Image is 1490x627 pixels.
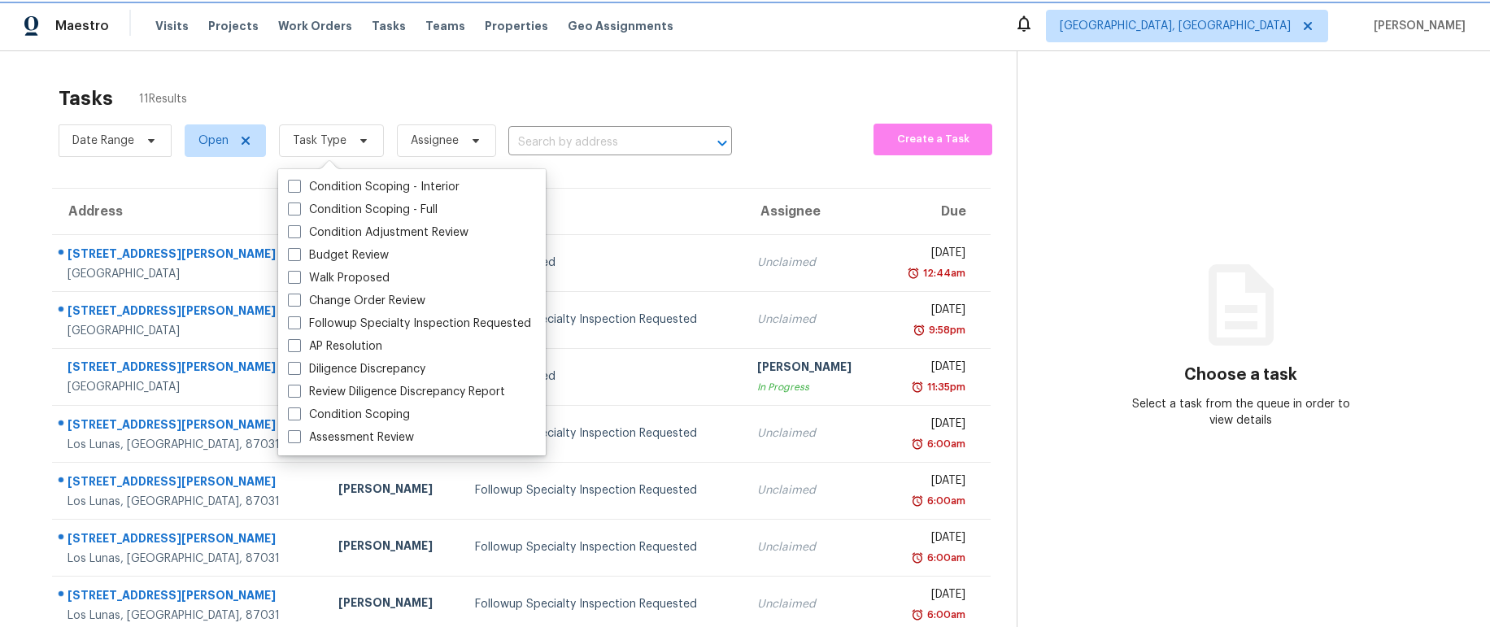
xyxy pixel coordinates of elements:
[288,316,531,332] label: Followup Specialty Inspection Requested
[475,482,731,499] div: Followup Specialty Inspection Requested
[288,429,414,446] label: Assessment Review
[139,91,187,107] span: 11 Results
[924,379,965,395] div: 11:35pm
[278,18,352,34] span: Work Orders
[711,132,734,155] button: Open
[920,265,965,281] div: 12:44am
[68,530,312,551] div: [STREET_ADDRESS][PERSON_NAME]
[1367,18,1466,34] span: [PERSON_NAME]
[911,493,924,509] img: Overdue Alarm Icon
[475,311,731,328] div: Followup Specialty Inspection Requested
[924,607,965,623] div: 6:00am
[924,493,965,509] div: 6:00am
[52,189,325,234] th: Address
[757,255,868,271] div: Unclaimed
[894,472,965,493] div: [DATE]
[568,18,673,34] span: Geo Assignments
[68,437,312,453] div: Los Lunas, [GEOGRAPHIC_DATA], 87031
[288,224,468,241] label: Condition Adjustment Review
[475,539,731,555] div: Followup Specialty Inspection Requested
[894,359,965,379] div: [DATE]
[288,361,425,377] label: Diligence Discrepancy
[68,473,312,494] div: [STREET_ADDRESS][PERSON_NAME]
[288,179,460,195] label: Condition Scoping - Interior
[68,551,312,567] div: Los Lunas, [GEOGRAPHIC_DATA], 87031
[924,550,965,566] div: 6:00am
[894,529,965,550] div: [DATE]
[744,189,881,234] th: Assignee
[911,607,924,623] img: Overdue Alarm Icon
[475,255,731,271] div: Walk Proposed
[68,266,312,282] div: [GEOGRAPHIC_DATA]
[882,130,985,149] span: Create a Task
[68,416,312,437] div: [STREET_ADDRESS][PERSON_NAME]
[475,368,731,385] div: Walk Proposed
[757,379,868,395] div: In Progress
[338,538,449,558] div: [PERSON_NAME]
[757,539,868,555] div: Unclaimed
[68,494,312,510] div: Los Lunas, [GEOGRAPHIC_DATA], 87031
[411,133,459,149] span: Assignee
[59,90,113,107] h2: Tasks
[462,189,744,234] th: Type
[68,359,312,379] div: [STREET_ADDRESS][PERSON_NAME]
[68,607,312,624] div: Los Lunas, [GEOGRAPHIC_DATA], 87031
[757,482,868,499] div: Unclaimed
[475,596,731,612] div: Followup Specialty Inspection Requested
[757,359,868,379] div: [PERSON_NAME]
[894,416,965,436] div: [DATE]
[911,436,924,452] img: Overdue Alarm Icon
[475,425,731,442] div: Followup Specialty Inspection Requested
[757,596,868,612] div: Unclaimed
[485,18,548,34] span: Properties
[288,202,438,218] label: Condition Scoping - Full
[72,133,134,149] span: Date Range
[894,586,965,607] div: [DATE]
[155,18,189,34] span: Visits
[913,322,926,338] img: Overdue Alarm Icon
[68,379,312,395] div: [GEOGRAPHIC_DATA]
[874,124,993,155] button: Create a Task
[372,20,406,32] span: Tasks
[68,323,312,339] div: [GEOGRAPHIC_DATA]
[293,133,346,149] span: Task Type
[338,594,449,615] div: [PERSON_NAME]
[208,18,259,34] span: Projects
[55,18,109,34] span: Maestro
[68,587,312,607] div: [STREET_ADDRESS][PERSON_NAME]
[757,311,868,328] div: Unclaimed
[1130,396,1353,429] div: Select a task from the queue in order to view details
[924,436,965,452] div: 6:00am
[508,130,686,155] input: Search by address
[894,302,965,322] div: [DATE]
[288,247,389,263] label: Budget Review
[198,133,229,149] span: Open
[68,303,312,323] div: [STREET_ADDRESS][PERSON_NAME]
[911,550,924,566] img: Overdue Alarm Icon
[926,322,965,338] div: 9:58pm
[425,18,465,34] span: Teams
[288,338,382,355] label: AP Resolution
[338,481,449,501] div: [PERSON_NAME]
[881,189,991,234] th: Due
[757,425,868,442] div: Unclaimed
[288,293,425,309] label: Change Order Review
[907,265,920,281] img: Overdue Alarm Icon
[288,384,505,400] label: Review Diligence Discrepancy Report
[288,270,390,286] label: Walk Proposed
[894,245,965,265] div: [DATE]
[1060,18,1291,34] span: [GEOGRAPHIC_DATA], [GEOGRAPHIC_DATA]
[68,246,312,266] div: [STREET_ADDRESS][PERSON_NAME]
[911,379,924,395] img: Overdue Alarm Icon
[288,407,410,423] label: Condition Scoping
[1184,367,1297,383] h3: Choose a task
